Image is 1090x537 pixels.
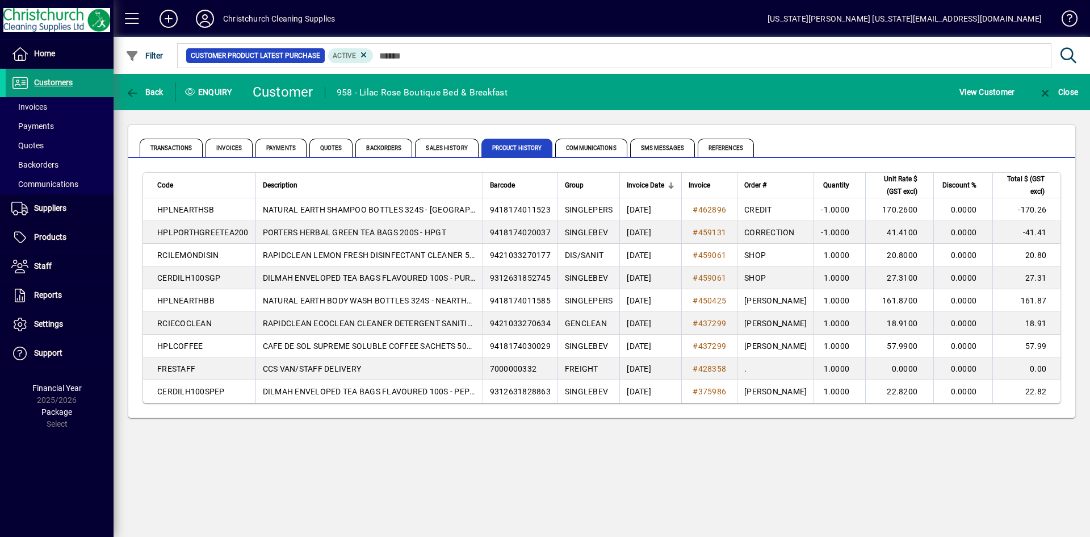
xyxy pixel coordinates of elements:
a: #459061 [689,272,730,284]
td: 161.8700 [865,289,933,312]
span: 450425 [698,296,727,305]
span: Financial Year [32,384,82,393]
td: 27.3100 [865,267,933,289]
span: DILMAH ENVELOPED TEA BAGS FLAVOURED 100S - PEPPERMINT [263,387,505,396]
a: #462896 [689,203,730,216]
td: [PERSON_NAME] [737,289,814,312]
div: Quantity [821,179,860,192]
span: 459061 [698,251,727,260]
td: 1.0000 [814,335,865,357]
td: . [737,357,814,380]
td: 18.9100 [865,312,933,335]
td: 1.0000 [814,267,865,289]
a: Payments [6,116,114,136]
span: # [693,228,698,237]
span: # [693,273,698,282]
span: Payments [11,122,54,131]
span: Invoices [11,102,47,111]
td: [PERSON_NAME] [737,312,814,335]
span: CCS VAN/STAFF DELIVERY [263,364,362,373]
span: SINGLEPERS [565,205,613,214]
td: 0.0000 [933,244,992,267]
app-page-header-button: Back [114,82,176,102]
span: 9312631852745 [490,273,551,282]
span: 9418174011585 [490,296,551,305]
span: RAPIDCLEAN LEMON FRESH DISINFECTANT CLEANER 5L (MPI C32) [263,251,513,260]
td: 20.80 [992,244,1060,267]
button: Filter [123,45,166,66]
span: # [693,319,698,328]
td: 1.0000 [814,289,865,312]
td: [DATE] [619,312,681,335]
button: Close [1035,82,1081,102]
span: HPLNEARTHSB [157,205,214,214]
div: Invoice [689,179,730,192]
span: Order # [744,179,766,192]
span: FREIGHT [565,364,598,373]
div: Code [157,179,249,192]
span: Suppliers [34,203,66,213]
span: # [693,251,698,260]
span: Package [41,407,72,417]
span: Back [125,88,163,97]
button: View Customer [957,82,1017,102]
td: 170.2600 [865,198,933,221]
td: 27.31 [992,267,1060,289]
span: RCIECOCLEAN [157,319,212,328]
span: 9418174030029 [490,342,551,351]
span: Products [34,232,66,242]
td: 22.8200 [865,380,933,403]
span: Invoice [689,179,710,192]
span: Support [34,348,62,357]
td: SHOP [737,267,814,289]
td: 57.9900 [865,335,933,357]
span: 7000000332 [490,364,537,373]
span: Communications [555,139,627,157]
td: 0.0000 [933,289,992,312]
button: Add [150,9,187,29]
button: Back [123,82,166,102]
span: FRESTAFF [157,364,195,373]
span: CAFE DE SOL SUPREME SOLUBLE COFFEE SACHETS 500S - HPCS [263,342,504,351]
a: #428358 [689,363,730,375]
td: -1.0000 [814,198,865,221]
a: Settings [6,310,114,339]
td: [PERSON_NAME] [737,335,814,357]
span: 9421033270634 [490,319,551,328]
span: Invoice Date [627,179,664,192]
a: Quotes [6,136,114,155]
span: Quotes [309,139,353,157]
a: #459061 [689,249,730,261]
div: 958 - Lilac Rose Boutique Bed & Breakfast [337,84,508,102]
td: 0.0000 [933,357,992,380]
span: # [693,342,698,351]
td: 41.4100 [865,221,933,244]
div: Customer [253,83,313,101]
div: [US_STATE][PERSON_NAME] [US_STATE][EMAIL_ADDRESS][DOMAIN_NAME] [768,10,1042,28]
span: # [693,364,698,373]
span: Description [263,179,297,192]
span: Transactions [140,139,203,157]
td: [PERSON_NAME] [737,380,814,403]
td: 0.0000 [865,357,933,380]
span: 9421033270177 [490,251,551,260]
span: Quotes [11,141,44,150]
a: Invoices [6,97,114,116]
span: Invoices [206,139,253,157]
div: Barcode [490,179,551,192]
span: # [693,296,698,305]
a: Suppliers [6,194,114,223]
span: Home [34,49,55,58]
a: #450425 [689,294,730,307]
div: Invoice Date [627,179,674,192]
span: Backorders [11,160,58,169]
td: -170.26 [992,198,1060,221]
td: 20.8000 [865,244,933,267]
td: [DATE] [619,357,681,380]
span: 437299 [698,319,727,328]
a: Support [6,339,114,368]
td: 22.82 [992,380,1060,403]
a: Staff [6,252,114,281]
span: 462896 [698,205,727,214]
span: GENCLEAN [565,319,607,328]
